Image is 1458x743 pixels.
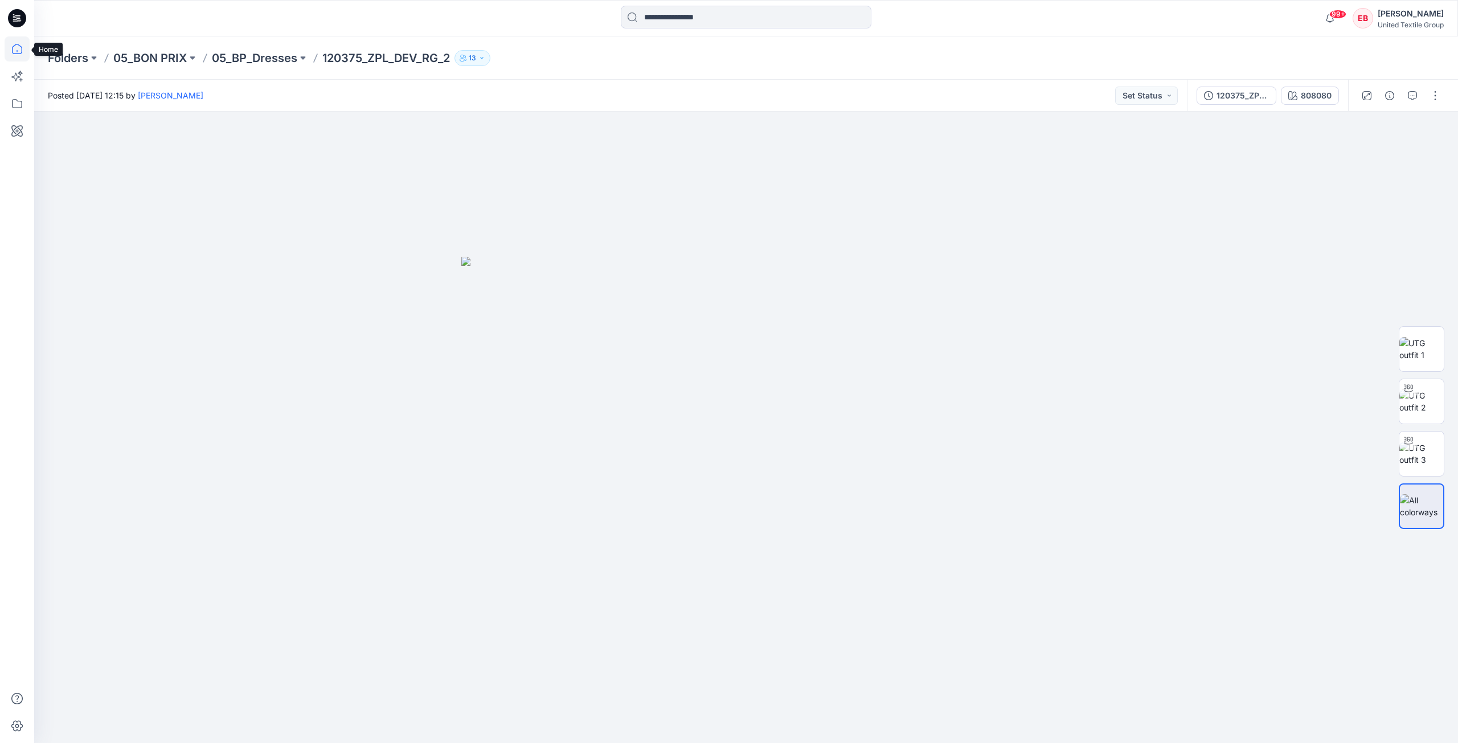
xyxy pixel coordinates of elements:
img: All colorways [1400,494,1443,518]
div: [PERSON_NAME] [1378,7,1444,20]
div: 120375_ZPL_DEV_RG_2 [1217,89,1269,102]
a: 05_BP_Dresses [212,50,297,66]
div: 808080 [1301,89,1332,102]
div: EB [1353,8,1373,28]
img: UTG outfit 1 [1399,337,1444,361]
button: 120375_ZPL_DEV_RG_2 [1197,87,1276,105]
a: 05_BON PRIX [113,50,187,66]
img: UTG outfit 3 [1399,442,1444,466]
span: 99+ [1329,10,1346,19]
button: 808080 [1281,87,1339,105]
p: 13 [469,52,476,64]
p: 120375_ZPL_DEV_RG_2 [322,50,450,66]
span: Posted [DATE] 12:15 by [48,89,203,101]
div: United Textile Group [1378,20,1444,29]
button: Details [1381,87,1399,105]
button: 13 [454,50,490,66]
a: Folders [48,50,88,66]
img: UTG outfit 2 [1399,389,1444,413]
a: [PERSON_NAME] [138,91,203,100]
